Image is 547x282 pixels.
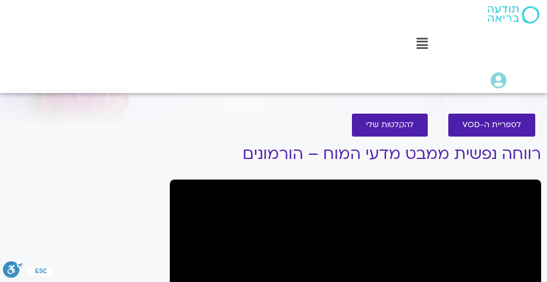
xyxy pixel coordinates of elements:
span: לספריית ה-VOD [462,121,521,130]
h1: רווחה נפשית ממבט מדעי המוח – הורמונים [170,145,541,163]
a: להקלטות שלי [352,114,428,137]
span: להקלטות שלי [366,121,414,130]
img: תודעה בריאה [488,6,539,24]
a: לספריית ה-VOD [448,114,535,137]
